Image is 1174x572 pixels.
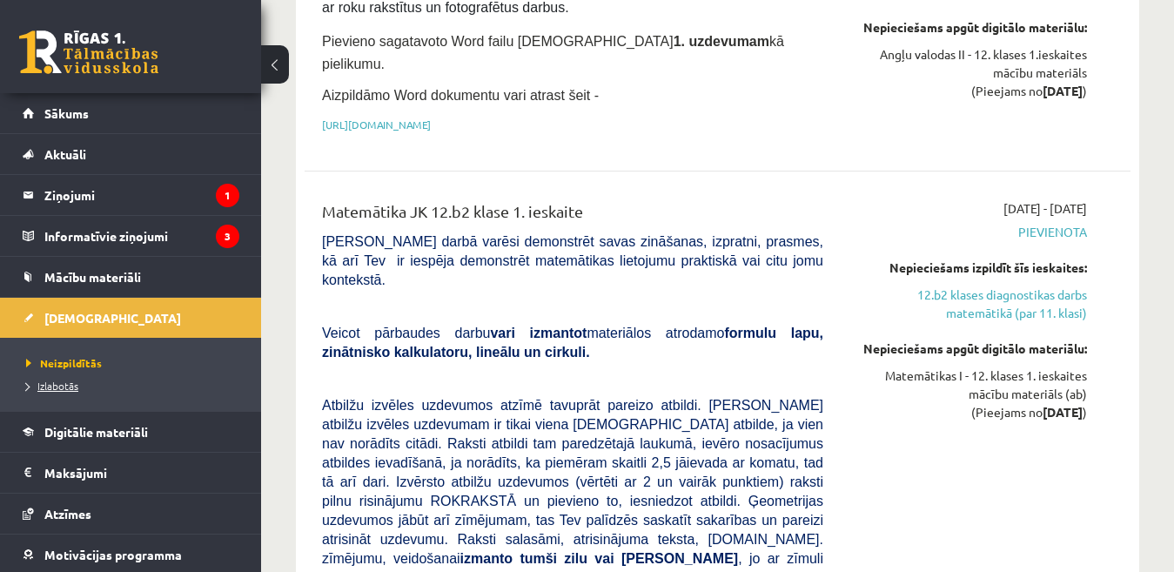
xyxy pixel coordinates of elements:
a: [DEMOGRAPHIC_DATA] [23,298,239,338]
legend: Maksājumi [44,453,239,493]
div: Matemātika JK 12.b2 klase 1. ieskaite [322,199,823,232]
a: Aktuāli [23,134,239,174]
span: Motivācijas programma [44,547,182,562]
legend: Ziņojumi [44,175,239,215]
a: Maksājumi [23,453,239,493]
span: [DATE] - [DATE] [1003,199,1087,218]
a: Neizpildītās [26,355,244,371]
a: Atzīmes [23,494,239,534]
div: Nepieciešams izpildīt šīs ieskaites: [849,259,1087,277]
span: Digitālie materiāli [44,424,148,440]
a: Rīgas 1. Tālmācības vidusskola [19,30,158,74]
span: Izlabotās [26,379,78,393]
div: Nepieciešams apgūt digitālo materiālu: [849,18,1087,37]
a: [URL][DOMAIN_NAME] [322,118,431,131]
a: Izlabotās [26,378,244,394]
strong: [DATE] [1043,404,1083,420]
span: Mācību materiāli [44,269,141,285]
legend: Informatīvie ziņojumi [44,216,239,256]
span: Pievieno sagatavoto Word failu [DEMOGRAPHIC_DATA] kā pielikumu. [322,34,784,71]
span: Atzīmes [44,506,91,522]
b: izmanto [460,551,513,566]
a: Digitālie materiāli [23,412,239,452]
i: 1 [216,184,239,207]
a: Informatīvie ziņojumi3 [23,216,239,256]
div: Nepieciešams apgūt digitālo materiālu: [849,340,1087,358]
a: 12.b2 klases diagnostikas darbs matemātikā (par 11. klasi) [849,286,1087,322]
b: formulu lapu, zinātnisko kalkulatoru, lineālu un cirkuli. [322,326,823,360]
span: Aizpildāmo Word dokumentu vari atrast šeit - [322,88,599,103]
strong: 1. uzdevumam [674,34,769,49]
span: Aktuāli [44,146,86,162]
span: [PERSON_NAME] darbā varēsi demonstrēt savas zināšanas, izpratni, prasmes, kā arī Tev ir iespēja d... [322,234,823,287]
span: Pievienota [849,223,1087,241]
div: Angļu valodas II - 12. klases 1.ieskaites mācību materiāls (Pieejams no ) [849,45,1087,100]
a: Sākums [23,93,239,133]
span: Sākums [44,105,89,121]
span: Neizpildītās [26,356,102,370]
div: Matemātikas I - 12. klases 1. ieskaites mācību materiāls (ab) (Pieejams no ) [849,367,1087,421]
b: vari izmantot [490,326,587,340]
b: tumši zilu vai [PERSON_NAME] [520,551,738,566]
strong: [DATE] [1043,83,1083,98]
a: Mācību materiāli [23,257,239,297]
span: Veicot pārbaudes darbu materiālos atrodamo [322,326,823,360]
span: [DEMOGRAPHIC_DATA] [44,310,181,326]
a: Ziņojumi1 [23,175,239,215]
i: 3 [216,225,239,248]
